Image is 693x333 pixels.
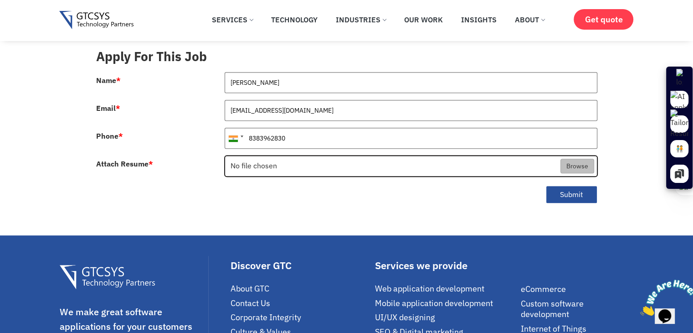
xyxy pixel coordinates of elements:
[59,11,133,30] img: Gtcsys logo
[231,298,370,308] a: Contact Us
[4,4,60,40] img: Chat attention grabber
[225,128,597,149] input: 081234 56789
[96,77,121,84] label: Name
[375,283,516,294] a: Web application development
[521,284,566,294] span: eCommerce
[231,283,370,294] a: About GTC
[96,49,597,64] h3: Apply For This Job
[521,298,634,320] a: Custom software development
[375,312,435,323] span: UI/UX designing
[508,10,551,30] a: About
[521,284,634,294] a: eCommerce
[329,10,393,30] a: Industries
[225,128,246,148] div: India (भारत): +91
[454,10,503,30] a: Insights
[397,10,450,30] a: Our Work
[574,9,633,30] a: Get quote
[375,283,484,294] span: Web application development
[231,312,370,323] a: Corporate Integrity
[264,10,324,30] a: Technology
[231,260,370,271] div: Discover GTC
[637,276,693,319] iframe: chat widget
[231,283,269,294] span: About GTC
[231,298,270,308] span: Contact Us
[375,260,516,271] div: Services we provide
[96,104,120,112] label: Email
[205,10,260,30] a: Services
[546,186,597,203] button: Submit
[375,298,516,308] a: Mobile application development
[96,132,123,140] label: Phone
[96,160,153,167] label: Attach Resume
[231,312,301,323] span: Corporate Integrity
[375,298,493,308] span: Mobile application development
[60,265,155,289] img: Gtcsys Footer Logo
[585,15,622,24] span: Get quote
[375,312,516,323] a: UI/UX designing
